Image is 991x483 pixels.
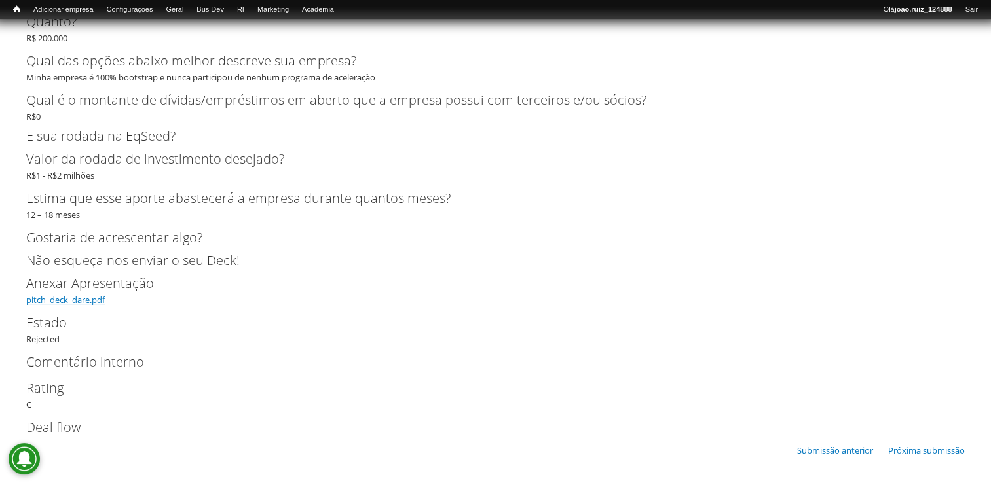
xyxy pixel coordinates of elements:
div: R$0 [26,90,965,123]
label: Valor da rodada de investimento desejado? [26,149,943,169]
a: Próxima submissão [888,444,965,456]
h2: Não esqueça nos enviar o seu Deck! [26,254,965,267]
span: Início [13,5,20,14]
a: Geral [159,3,190,16]
a: Olájoao.ruiz_124888 [876,3,958,16]
a: Submissão anterior [797,444,873,456]
div: Minha empresa é 100% bootstrap e nunca participou de nenhum programa de aceleração [26,51,965,84]
label: Deal flow [26,418,943,437]
label: Qual das opções abaixo melhor descreve sua empresa? [26,51,943,71]
div: C [26,378,965,411]
a: Configurações [100,3,160,16]
h2: E sua rodada na EqSeed? [26,130,965,143]
a: Início [7,3,27,16]
label: Gostaria de acrescentar algo? [26,228,943,247]
a: pitch_deck_dare.pdf [26,294,105,306]
label: Rating [26,378,943,398]
label: Qual é o montante de dívidas/empréstimos em aberto que a empresa possui com terceiros e/ou sócios? [26,90,943,110]
strong: joao.ruiz_124888 [895,5,952,13]
a: Marketing [251,3,295,16]
label: Estado [26,313,943,332]
div: Rejected [26,313,965,346]
a: Bus Dev [190,3,231,16]
a: Sair [958,3,984,16]
div: 12 – 18 meses [26,188,965,221]
label: Quanto? [26,12,943,31]
label: Anexar Apresentação [26,274,943,293]
a: RI [231,3,251,16]
a: Academia [295,3,341,16]
div: R$ 200.000 [26,12,965,45]
label: Estima que esse aporte abastecerá a empresa durante quantos meses? [26,188,943,208]
a: Adicionar empresa [27,3,100,16]
div: R$1 - R$2 milhões [26,149,965,182]
label: Comentário interno [26,352,943,372]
